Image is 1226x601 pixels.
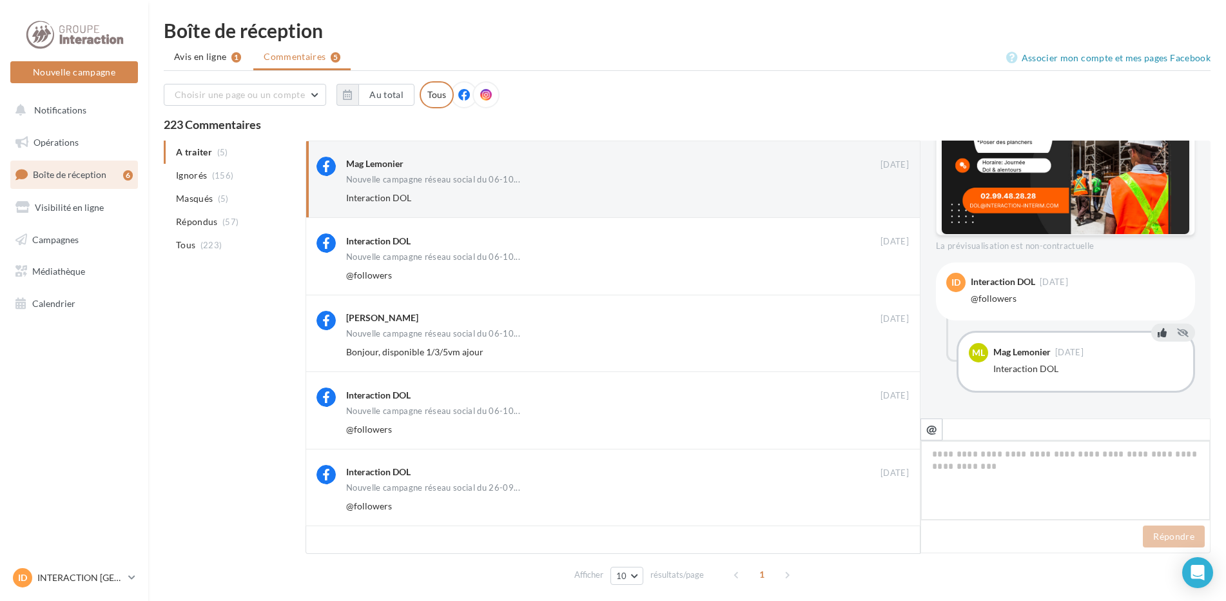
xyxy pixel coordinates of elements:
[33,169,106,180] span: Boîte de réception
[8,226,141,253] a: Campagnes
[10,61,138,83] button: Nouvelle campagne
[18,571,27,584] span: ID
[616,571,627,581] span: 10
[176,239,195,251] span: Tous
[32,298,75,309] span: Calendrier
[231,52,241,63] div: 1
[881,313,909,325] span: [DATE]
[920,419,942,440] button: @
[174,50,227,63] span: Avis en ligne
[346,346,483,357] span: Bonjour, disponible 1/3/5vm ajour
[32,233,79,244] span: Campagnes
[34,104,86,115] span: Notifications
[346,311,418,324] div: [PERSON_NAME]
[993,362,1183,375] div: Interaction DOL
[610,567,643,585] button: 10
[212,170,234,181] span: (156)
[176,169,207,182] span: Ignorés
[346,253,520,261] span: Nouvelle campagne réseau social du 06-10...
[1143,526,1205,547] button: Répondre
[1006,50,1211,66] a: Associer mon compte et mes pages Facebook
[123,170,133,181] div: 6
[971,277,1035,286] div: Interaction DOL
[176,192,213,205] span: Masqués
[346,484,520,492] span: Nouvelle campagne réseau social du 26-09...
[1040,278,1068,286] span: [DATE]
[881,390,909,402] span: [DATE]
[34,137,79,148] span: Opérations
[32,266,85,277] span: Médiathèque
[971,292,1185,305] div: @followers
[936,235,1195,252] div: La prévisualisation est non-contractuelle
[881,159,909,171] span: [DATE]
[164,119,1211,130] div: 223 Commentaires
[346,235,411,248] div: Interaction DOL
[1182,557,1213,588] div: Open Intercom Messenger
[176,215,218,228] span: Répondus
[8,161,141,188] a: Boîte de réception6
[346,407,520,415] span: Nouvelle campagne réseau social du 06-10...
[926,423,937,435] i: @
[346,175,520,184] span: Nouvelle campagne réseau social du 06-10...
[346,330,520,338] span: Nouvelle campagne réseau social du 06-10...
[881,468,909,479] span: [DATE]
[8,258,141,285] a: Médiathèque
[8,194,141,221] a: Visibilité en ligne
[336,84,414,106] button: Au total
[37,571,123,584] p: INTERACTION [GEOGRAPHIC_DATA]
[346,157,404,170] div: Mag Lemonier
[881,236,909,248] span: [DATE]
[574,569,603,581] span: Afficher
[346,270,392,281] span: @followers
[346,466,411,478] div: Interaction DOL
[164,84,326,106] button: Choisir une page ou un compte
[951,276,960,289] span: ID
[200,240,222,250] span: (223)
[650,569,704,581] span: résultats/page
[358,84,414,106] button: Au total
[346,500,392,511] span: @followers
[1055,348,1084,357] span: [DATE]
[972,346,985,359] span: ML
[752,564,772,585] span: 1
[175,89,305,100] span: Choisir une page ou un compte
[218,193,229,204] span: (5)
[346,192,411,203] span: Interaction DOL
[993,348,1051,357] div: Mag Lemonier
[222,217,238,227] span: (57)
[8,129,141,156] a: Opérations
[8,97,135,124] button: Notifications
[420,81,454,108] div: Tous
[35,202,104,213] span: Visibilité en ligne
[346,389,411,402] div: Interaction DOL
[10,566,138,590] a: ID INTERACTION [GEOGRAPHIC_DATA]
[164,21,1211,40] div: Boîte de réception
[8,290,141,317] a: Calendrier
[346,424,392,435] span: @followers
